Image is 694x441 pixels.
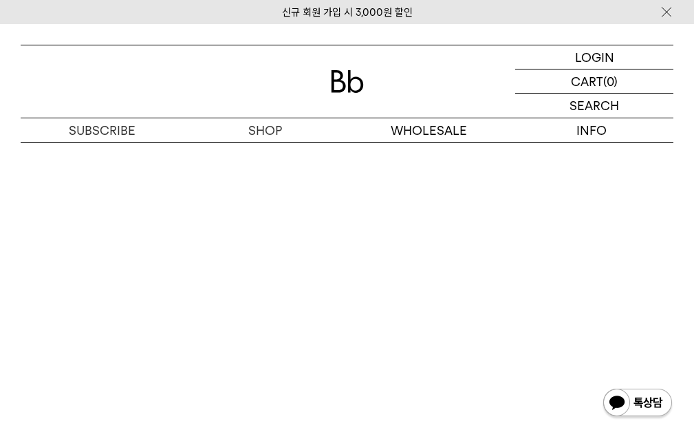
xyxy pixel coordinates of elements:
[282,6,413,19] a: 신규 회원 가입 시 3,000원 할인
[510,118,673,142] p: INFO
[571,69,603,93] p: CART
[184,118,347,142] a: SHOP
[603,69,618,93] p: (0)
[331,70,364,93] img: 로고
[575,45,614,69] p: LOGIN
[515,69,673,94] a: CART (0)
[347,118,510,142] p: WHOLESALE
[570,94,619,118] p: SEARCH
[21,118,184,142] a: SUBSCRIBE
[602,387,673,420] img: 카카오톡 채널 1:1 채팅 버튼
[515,45,673,69] a: LOGIN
